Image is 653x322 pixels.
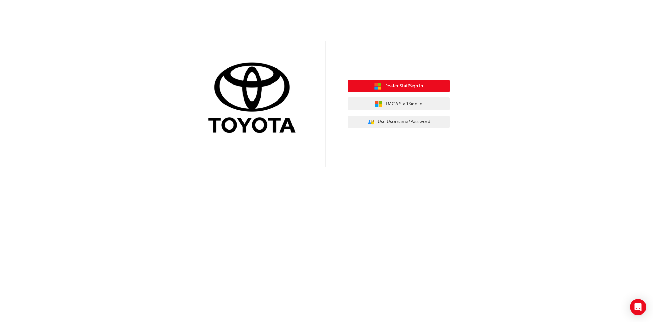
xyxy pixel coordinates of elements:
span: Use Username/Password [378,118,430,126]
img: Trak [203,61,305,136]
div: Open Intercom Messenger [630,299,646,315]
span: Dealer Staff Sign In [384,82,423,90]
button: TMCA StaffSign In [348,97,450,110]
span: TMCA Staff Sign In [385,100,422,108]
button: Use Username/Password [348,116,450,128]
button: Dealer StaffSign In [348,80,450,93]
